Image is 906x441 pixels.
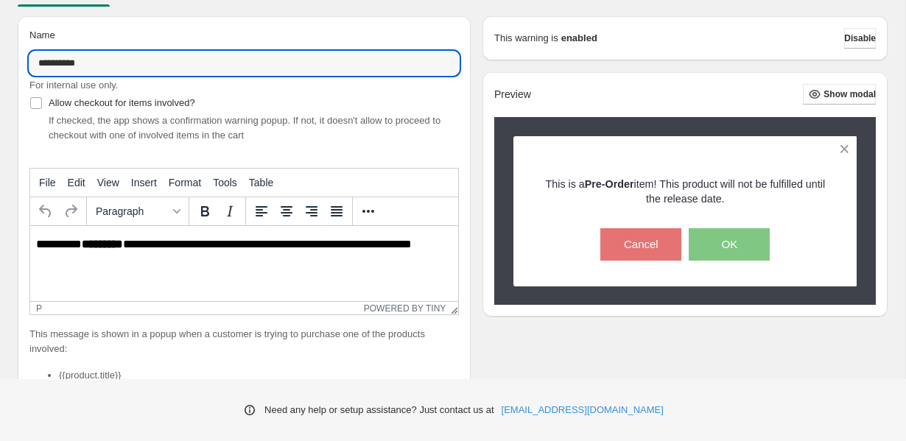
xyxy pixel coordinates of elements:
[249,177,273,188] span: Table
[324,199,349,224] button: Justify
[33,199,58,224] button: Undo
[446,302,458,314] div: Resize
[29,29,55,40] span: Name
[30,226,458,301] iframe: Rich Text Area
[356,199,381,224] button: More...
[29,80,118,91] span: For internal use only.
[561,31,597,46] strong: enabled
[824,88,876,100] span: Show modal
[49,97,195,108] span: Allow checkout for items involved?
[274,199,299,224] button: Align center
[213,177,237,188] span: Tools
[844,32,876,44] span: Disable
[58,199,83,224] button: Redo
[39,177,56,188] span: File
[97,177,119,188] span: View
[36,303,42,314] div: p
[217,199,242,224] button: Italic
[803,84,876,105] button: Show modal
[502,403,664,417] a: [EMAIL_ADDRESS][DOMAIN_NAME]
[844,28,876,49] button: Disable
[689,228,770,261] button: OK
[494,88,531,101] h2: Preview
[299,199,324,224] button: Align right
[90,199,186,224] button: Formats
[59,368,459,383] li: {{product.title}}
[131,177,157,188] span: Insert
[364,303,446,314] a: Powered by Tiny
[539,177,832,206] p: This is a item! This product will not be fulfilled until the release date.
[96,205,168,217] span: Paragraph
[585,178,634,190] strong: Pre-Order
[192,199,217,224] button: Bold
[29,327,459,356] p: This message is shown in a popup when a customer is trying to purchase one of the products involved:
[600,228,681,261] button: Cancel
[49,115,440,141] span: If checked, the app shows a confirmation warning popup. If not, it doesn't allow to proceed to ch...
[249,199,274,224] button: Align left
[169,177,201,188] span: Format
[68,177,85,188] span: Edit
[494,31,558,46] p: This warning is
